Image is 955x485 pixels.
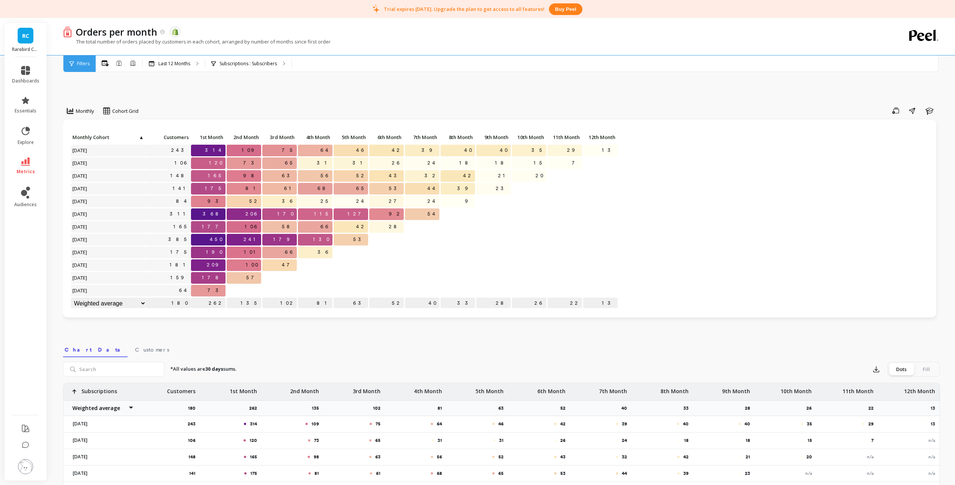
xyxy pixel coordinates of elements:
[931,405,940,411] p: 13
[438,405,447,411] p: 81
[227,298,261,309] p: 135
[135,346,169,353] span: Customers
[81,383,117,395] p: Subscriptions
[262,132,297,142] p: 3rd Month
[622,454,627,460] p: 32
[71,170,89,181] span: [DATE]
[494,183,511,194] span: 23
[243,221,261,232] span: 106
[168,208,191,220] a: 311
[319,145,332,156] span: 64
[351,157,368,169] span: 31
[499,437,504,443] p: 31
[71,132,106,144] div: Toggle SortBy
[242,247,261,258] span: 101
[387,183,404,194] span: 53
[583,132,618,144] div: Toggle SortBy
[423,170,439,181] span: 32
[570,157,582,169] span: 7
[22,31,29,40] span: RC
[549,134,580,140] span: 11th Month
[72,134,138,140] span: Monthly Cohort
[68,421,134,427] p: [DATE]
[311,234,332,245] span: 130
[463,196,475,207] span: 9
[18,139,34,145] span: explore
[867,471,874,476] span: n/a
[172,221,191,232] a: 165
[583,132,618,142] p: 12th Month
[928,438,935,443] span: n/a
[442,134,473,140] span: 8th Month
[375,437,380,443] p: 65
[334,132,368,142] p: 5th Month
[426,157,439,169] span: 24
[174,196,191,207] a: 84
[437,421,442,427] p: 64
[244,259,261,271] span: 100
[191,132,226,142] p: 1st Month
[745,405,755,411] p: 28
[560,454,565,460] p: 43
[18,459,33,474] img: profile picture
[549,3,582,15] button: Buy peel
[76,25,157,38] p: Orders per month
[170,365,236,373] p: *All values are sums.
[600,145,618,156] span: 13
[208,234,226,245] span: 450
[387,208,404,220] span: 92
[147,134,189,140] span: Customers
[68,454,134,460] p: [DATE]
[475,383,504,395] p: 5th Month
[77,61,90,67] span: Filters
[683,470,689,476] p: 39
[498,405,508,411] p: 63
[928,454,935,460] span: n/a
[560,437,565,443] p: 26
[298,298,332,309] p: 81
[200,221,226,232] span: 177
[498,421,504,427] p: 46
[346,208,368,220] span: 127
[369,298,404,309] p: 52
[201,208,226,220] span: 368
[244,208,261,220] span: 206
[315,157,332,169] span: 31
[463,145,475,156] span: 40
[191,298,226,309] p: 262
[369,132,405,144] div: Toggle SortBy
[319,221,332,232] span: 66
[334,298,368,309] p: 63
[203,183,226,194] span: 175
[426,208,439,220] span: 54
[226,132,262,144] div: Toggle SortBy
[476,132,511,144] div: Toggle SortBy
[512,132,546,142] p: 10th Month
[280,196,297,207] span: 36
[188,421,196,427] p: 243
[68,437,134,443] p: [DATE]
[272,234,297,245] span: 179
[200,272,226,283] span: 178
[280,221,297,232] span: 58
[250,454,257,460] p: 165
[280,170,297,181] span: 63
[264,134,295,140] span: 3rd Month
[512,298,546,309] p: 26
[71,272,89,283] span: [DATE]
[203,145,226,156] span: 314
[371,134,402,140] span: 6th Month
[684,437,689,443] p: 18
[599,383,627,395] p: 7th Month
[373,405,385,411] p: 102
[71,132,146,142] p: Monthly Cohort
[420,145,439,156] span: 39
[188,454,196,460] p: 148
[405,132,440,144] div: Toggle SortBy
[314,470,319,476] p: 81
[405,298,439,309] p: 40
[683,421,689,427] p: 40
[220,61,277,67] p: Subscriptions : Subscribers
[369,132,404,142] p: 6th Month
[283,247,297,258] span: 66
